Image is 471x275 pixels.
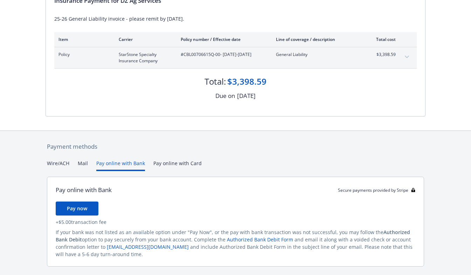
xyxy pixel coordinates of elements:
span: StarStone Specialty Insurance Company [119,51,169,64]
div: + $5.00 transaction fee [56,218,415,226]
div: Policy number / Effective date [181,36,265,42]
span: Policy [58,51,108,58]
div: Payment methods [47,142,424,151]
button: Pay online with Bank [96,160,145,171]
button: Pay now [56,202,98,216]
a: [EMAIL_ADDRESS][DOMAIN_NAME] [107,244,189,250]
div: Due on [215,91,235,100]
span: $3,398.59 [369,51,396,58]
span: General Liability [276,51,358,58]
button: Mail [78,160,88,171]
div: If your bank was not listed as an available option under "Pay Now", or the pay with bank transact... [56,228,415,258]
div: 25-26 General Liability invoice - please remit by [DATE]. [54,15,417,22]
a: Authorized Bank Debit Form [227,236,293,243]
span: Authorized Bank Debit [56,229,410,243]
div: Pay online with Bank [56,185,112,195]
button: expand content [401,51,413,63]
span: Pay now [67,205,87,212]
button: Pay online with Card [153,160,202,171]
div: Secure payments provided by Stripe [338,187,415,193]
div: Total cost [369,36,396,42]
button: Wire/ACH [47,160,69,171]
div: $3,398.59 [227,76,266,87]
div: [DATE] [237,91,256,100]
div: Total: [205,76,226,87]
div: Carrier [119,36,169,42]
div: PolicyStarStone Specialty Insurance Company#CBL00706615Q-00- [DATE]-[DATE]General Liability$3,398... [54,47,417,68]
div: Line of coverage / description [276,36,358,42]
div: Item [58,36,108,42]
span: #CBL00706615Q-00 - [DATE]-[DATE] [181,51,265,58]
